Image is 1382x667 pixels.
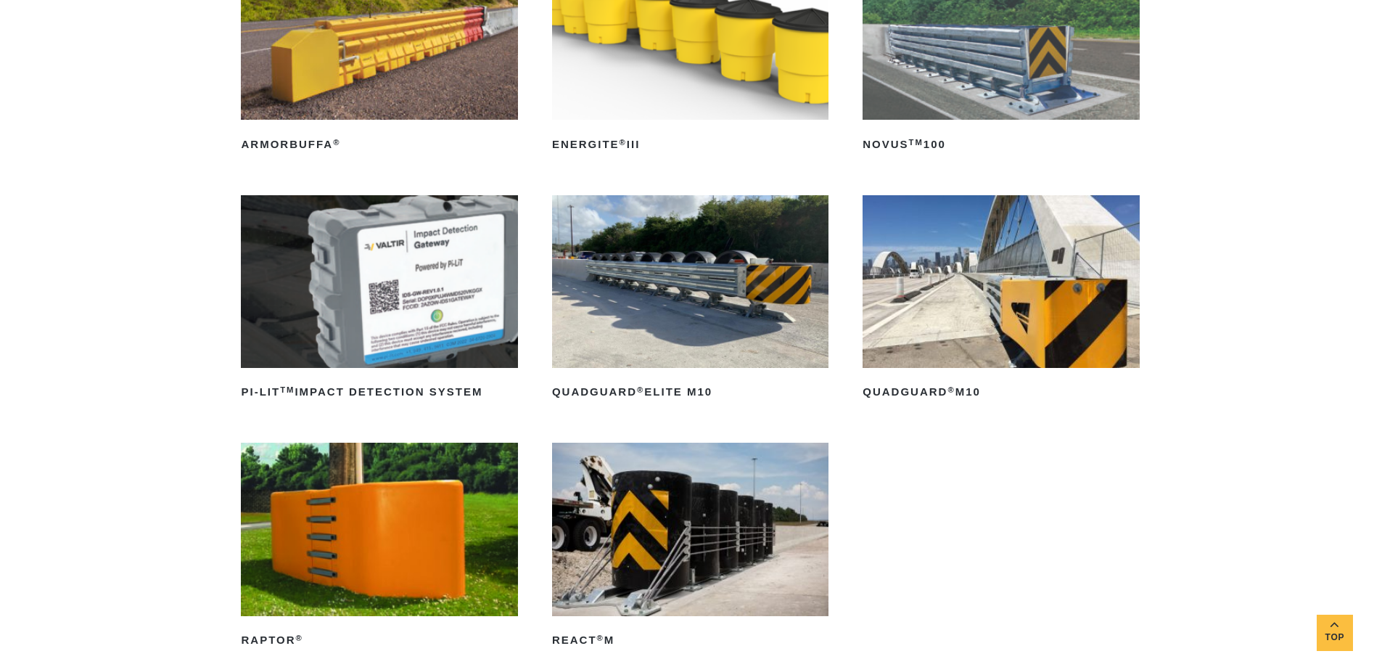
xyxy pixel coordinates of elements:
[333,138,340,147] sup: ®
[241,133,517,156] h2: ArmorBuffa
[296,634,303,642] sup: ®
[1317,615,1353,651] a: Top
[280,385,295,394] sup: TM
[909,138,924,147] sup: TM
[620,138,627,147] sup: ®
[597,634,604,642] sup: ®
[552,133,828,156] h2: ENERGITE III
[241,195,517,404] a: PI-LITTMImpact Detection System
[241,381,517,404] h2: PI-LIT Impact Detection System
[552,381,828,404] h2: QuadGuard Elite M10
[552,443,828,652] a: REACT®M
[863,381,1139,404] h2: QuadGuard M10
[241,629,517,652] h2: RAPTOR
[947,385,955,394] sup: ®
[241,443,517,652] a: RAPTOR®
[552,629,828,652] h2: REACT M
[863,133,1139,156] h2: NOVUS 100
[552,195,828,404] a: QuadGuard®Elite M10
[863,195,1139,404] a: QuadGuard®M10
[637,385,644,394] sup: ®
[1317,629,1353,646] span: Top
